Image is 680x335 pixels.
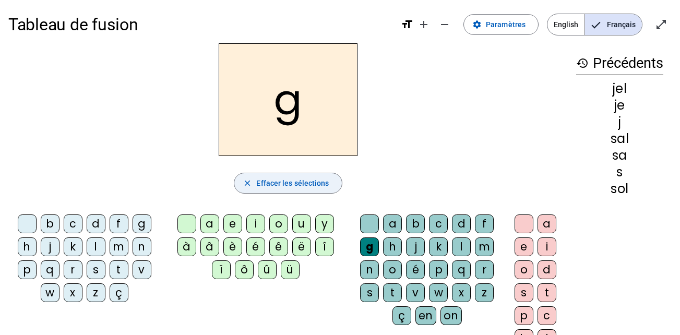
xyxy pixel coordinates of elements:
div: k [429,237,448,256]
div: g [133,214,151,233]
div: v [133,260,151,279]
mat-icon: open_in_full [655,18,667,31]
div: â [200,237,219,256]
div: f [475,214,494,233]
mat-icon: close [243,178,252,188]
div: ï [212,260,231,279]
div: o [383,260,402,279]
span: Paramètres [486,18,526,31]
div: p [515,306,533,325]
div: q [452,260,471,279]
div: sa [576,149,663,162]
div: e [515,237,533,256]
div: s [576,166,663,178]
div: y [315,214,334,233]
div: û [258,260,277,279]
div: î [315,237,334,256]
mat-icon: settings [472,20,482,29]
mat-icon: history [576,57,589,69]
div: n [133,237,151,256]
div: n [360,260,379,279]
mat-icon: add [417,18,430,31]
div: a [200,214,219,233]
div: j [576,116,663,128]
span: Français [585,14,642,35]
div: r [64,260,82,279]
div: z [475,283,494,302]
div: o [515,260,533,279]
div: s [515,283,533,302]
div: è [223,237,242,256]
div: g [360,237,379,256]
div: l [452,237,471,256]
h1: Tableau de fusion [8,8,392,41]
div: m [475,237,494,256]
div: w [429,283,448,302]
div: jel [576,82,663,95]
div: f [110,214,128,233]
div: a [383,214,402,233]
div: on [440,306,462,325]
div: c [429,214,448,233]
div: w [41,283,59,302]
div: l [87,237,105,256]
button: Entrer en plein écran [651,14,672,35]
div: b [406,214,425,233]
div: d [87,214,105,233]
div: p [429,260,448,279]
span: Effacer les sélections [256,177,329,189]
div: z [87,283,105,302]
div: ê [269,237,288,256]
h2: g [219,43,357,156]
h3: Précédents [576,52,663,75]
div: c [538,306,556,325]
div: ü [281,260,300,279]
div: q [41,260,59,279]
div: ç [392,306,411,325]
div: d [452,214,471,233]
div: sol [576,183,663,195]
div: ç [110,283,128,302]
div: d [538,260,556,279]
div: v [406,283,425,302]
div: u [292,214,311,233]
div: j [406,237,425,256]
div: ë [292,237,311,256]
div: e [223,214,242,233]
div: h [383,237,402,256]
div: i [538,237,556,256]
button: Diminuer la taille de la police [434,14,455,35]
button: Augmenter la taille de la police [413,14,434,35]
div: sal [576,133,663,145]
div: a [538,214,556,233]
button: Effacer les sélections [234,173,342,194]
div: r [475,260,494,279]
div: à [177,237,196,256]
div: o [269,214,288,233]
div: en [415,306,436,325]
div: t [110,260,128,279]
div: é [246,237,265,256]
div: h [18,237,37,256]
div: m [110,237,128,256]
div: s [360,283,379,302]
div: t [538,283,556,302]
mat-icon: format_size [401,18,413,31]
div: b [41,214,59,233]
div: je [576,99,663,112]
button: Paramètres [463,14,539,35]
div: x [452,283,471,302]
div: ô [235,260,254,279]
div: p [18,260,37,279]
div: t [383,283,402,302]
div: k [64,237,82,256]
div: s [87,260,105,279]
mat-icon: remove [438,18,451,31]
mat-button-toggle-group: Language selection [547,14,642,35]
div: c [64,214,82,233]
div: é [406,260,425,279]
div: x [64,283,82,302]
div: j [41,237,59,256]
span: English [547,14,584,35]
div: i [246,214,265,233]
